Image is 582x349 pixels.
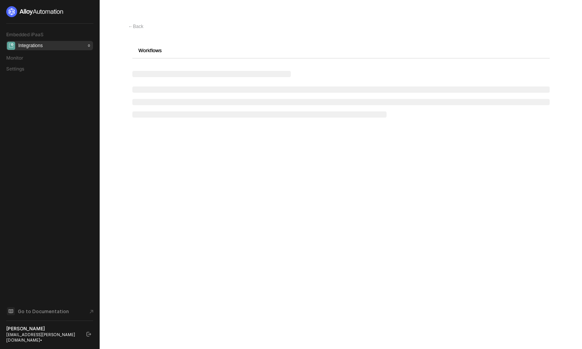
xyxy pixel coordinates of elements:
[7,42,15,50] span: integrations
[128,23,144,30] div: Back
[139,48,162,53] span: Workflows
[18,308,69,315] span: Go to Documentation
[6,66,24,72] span: Settings
[6,332,79,343] div: [EMAIL_ADDRESS][PERSON_NAME][DOMAIN_NAME] •
[18,42,43,49] div: Integrations
[7,307,15,315] span: documentation
[128,24,133,29] span: ←
[6,326,79,332] div: [PERSON_NAME]
[6,6,64,17] img: logo
[6,32,44,37] span: Embedded iPaaS
[88,308,95,316] span: document-arrow
[6,307,93,316] a: Knowledge Base
[86,332,91,337] span: logout
[6,6,93,17] a: logo
[6,55,23,61] span: Monitor
[86,42,91,49] div: 0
